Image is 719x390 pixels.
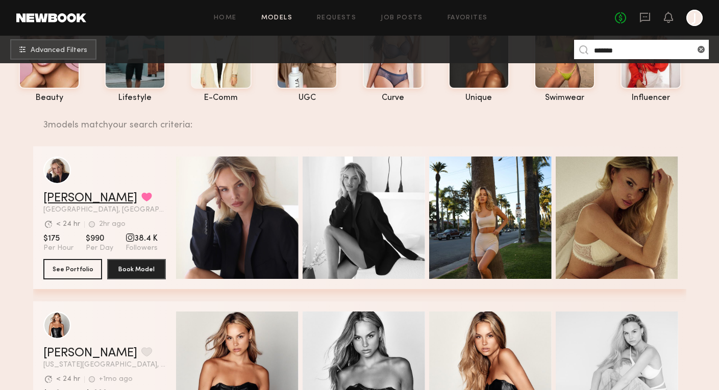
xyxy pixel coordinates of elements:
[105,94,165,102] div: lifestyle
[43,109,678,130] div: 3 models match your search criteria:
[317,15,356,21] a: Requests
[56,221,80,228] div: < 24 hr
[448,15,488,21] a: Favorites
[43,244,73,253] span: Per Hour
[686,10,703,26] a: J
[621,94,681,102] div: influencer
[10,39,96,60] button: Advanced Filters
[277,94,337,102] div: UGC
[99,376,133,383] div: +1mo ago
[31,47,87,54] span: Advanced Filters
[19,94,80,102] div: beauty
[261,15,292,21] a: Models
[43,361,166,369] span: [US_STATE][GEOGRAPHIC_DATA], [GEOGRAPHIC_DATA]
[43,233,73,244] span: $175
[56,376,80,383] div: < 24 hr
[449,94,509,102] div: unique
[99,221,126,228] div: 2hr ago
[126,244,158,253] span: Followers
[191,94,252,102] div: e-comm
[43,259,102,279] button: See Portfolio
[381,15,423,21] a: Job Posts
[86,233,113,244] span: $990
[107,259,166,279] button: Book Model
[43,347,137,359] a: [PERSON_NAME]
[43,192,137,204] a: [PERSON_NAME]
[214,15,237,21] a: Home
[534,94,595,102] div: swimwear
[43,206,166,214] span: [GEOGRAPHIC_DATA], [GEOGRAPHIC_DATA]
[363,94,424,102] div: curve
[86,244,113,253] span: Per Day
[126,233,158,244] span: 38.4 K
